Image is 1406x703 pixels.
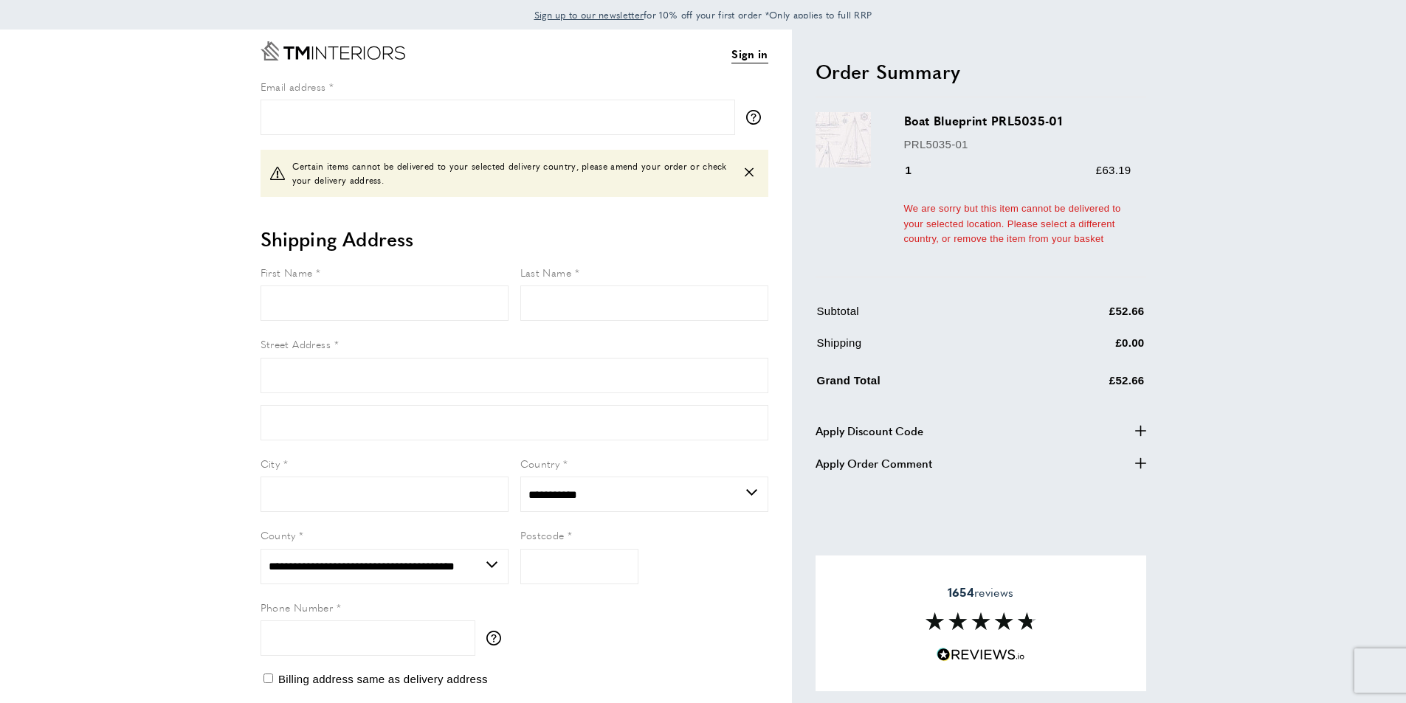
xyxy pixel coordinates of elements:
td: £52.66 [1028,369,1144,401]
strong: 1654 [948,583,974,600]
img: Boat Blueprint PRL5035-01 [816,112,871,167]
p: PRL5035-01 [904,136,1131,153]
h3: Boat Blueprint PRL5035-01 [904,112,1131,129]
span: Country [520,456,560,471]
span: County [261,527,296,542]
span: Postcode [520,527,565,542]
div: We are sorry but this item cannot be delivered to your selected location. Please select a differe... [904,201,1131,247]
span: £63.19 [1096,164,1131,176]
a: Sign up to our newsletter [534,7,644,22]
span: Last Name [520,265,572,280]
span: reviews [948,585,1013,600]
div: 1 [904,162,933,179]
td: Grand Total [817,369,1027,401]
button: More information [746,110,768,125]
input: Billing address same as delivery address [263,673,273,683]
img: Reviews section [926,612,1036,630]
button: More information [486,631,509,645]
td: £52.66 [1028,302,1144,331]
span: Sign up to our newsletter [534,8,644,21]
span: Certain items cannot be delivered to your selected delivery country, please amend your order or c... [292,159,731,187]
span: for 10% off your first order *Only applies to full RRP [534,8,872,21]
span: Street Address [261,336,331,351]
span: Apply Discount Code [816,422,923,440]
span: Billing address same as delivery address [278,673,488,685]
td: Subtotal [817,302,1027,331]
span: City [261,456,280,471]
a: Go to Home page [261,41,405,60]
span: Phone Number [261,600,334,614]
td: £0.00 [1028,334,1144,363]
span: Apply Order Comment [816,454,932,472]
span: First Name [261,265,313,280]
td: Shipping [817,334,1027,363]
h2: Order Summary [816,58,1146,85]
span: Email address [261,79,326,94]
img: Reviews.io 5 stars [937,648,1025,662]
a: Sign in [731,45,768,63]
h2: Shipping Address [261,226,768,252]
